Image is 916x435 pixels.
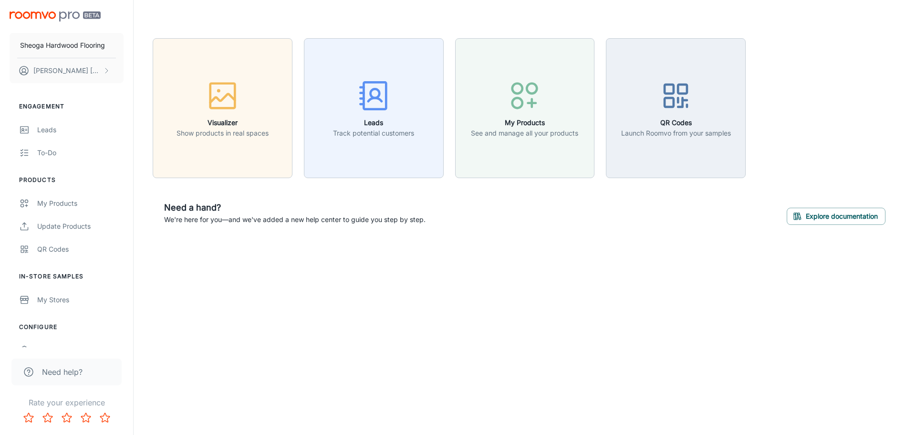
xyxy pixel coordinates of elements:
[455,38,595,178] button: My ProductsSee and manage all your products
[10,33,124,58] button: Sheoga Hardwood Flooring
[37,148,124,158] div: To-do
[304,103,444,112] a: LeadsTrack potential customers
[20,40,105,51] p: Sheoga Hardwood Flooring
[455,103,595,112] a: My ProductsSee and manage all your products
[471,128,578,138] p: See and manage all your products
[37,198,124,209] div: My Products
[606,103,746,112] a: QR CodesLaunch Roomvo from your samples
[333,128,414,138] p: Track potential customers
[621,128,731,138] p: Launch Roomvo from your samples
[304,38,444,178] button: LeadsTrack potential customers
[621,117,731,128] h6: QR Codes
[177,117,269,128] h6: Visualizer
[333,117,414,128] h6: Leads
[787,211,885,220] a: Explore documentation
[164,214,426,225] p: We're here for you—and we've added a new help center to guide you step by step.
[37,125,124,135] div: Leads
[33,65,101,76] p: [PERSON_NAME] [PERSON_NAME]
[471,117,578,128] h6: My Products
[787,208,885,225] button: Explore documentation
[37,244,124,255] div: QR Codes
[606,38,746,178] button: QR CodesLaunch Roomvo from your samples
[37,221,124,232] div: Update Products
[10,11,101,21] img: Roomvo PRO Beta
[153,38,292,178] button: VisualizerShow products in real spaces
[10,58,124,83] button: [PERSON_NAME] [PERSON_NAME]
[177,128,269,138] p: Show products in real spaces
[164,201,426,214] h6: Need a hand?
